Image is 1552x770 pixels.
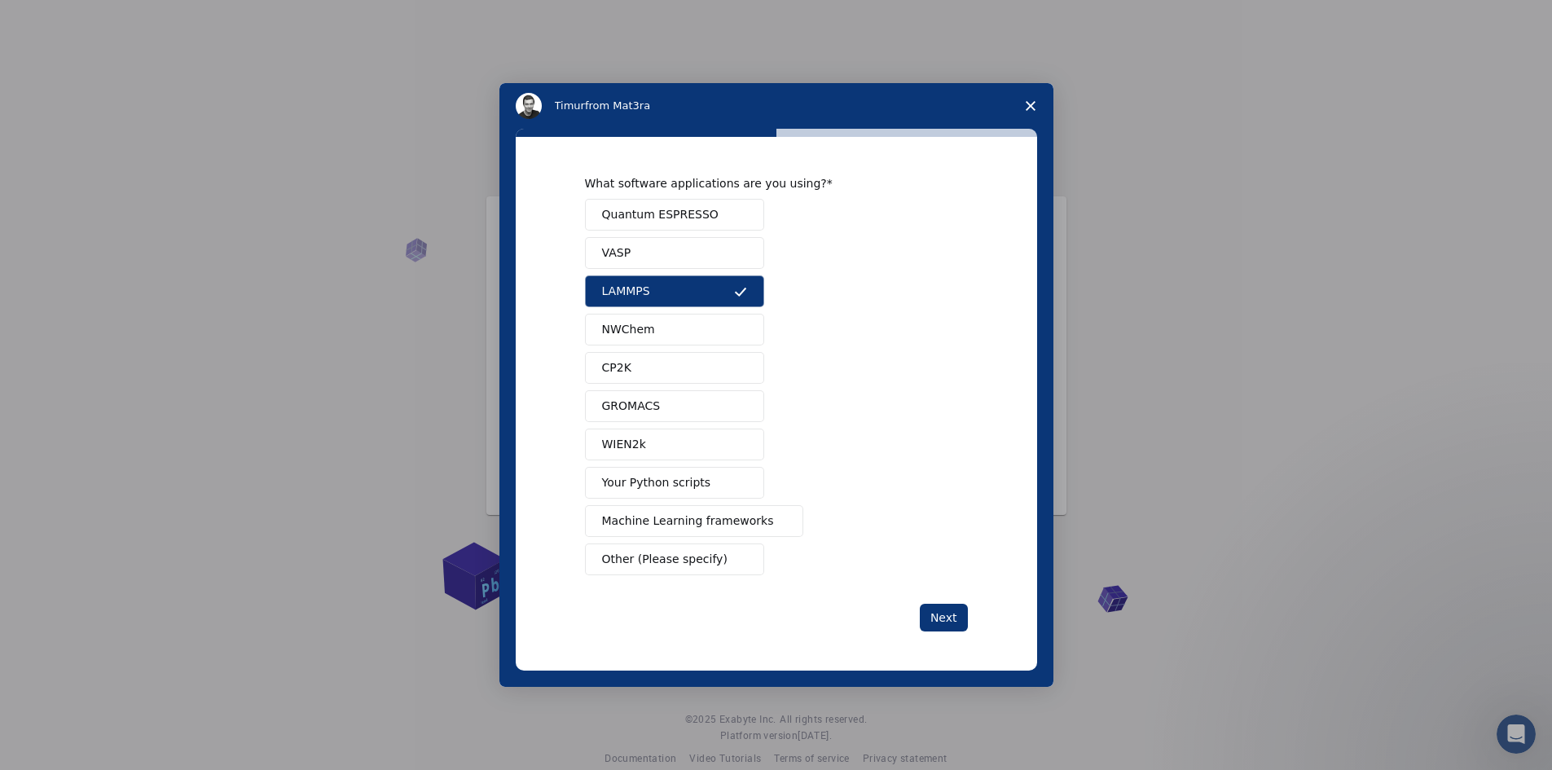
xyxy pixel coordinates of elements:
[585,543,764,575] button: Other (Please specify)
[585,199,764,231] button: Quantum ESPRESSO
[585,429,764,460] button: WIEN2k
[602,206,719,223] span: Quantum ESPRESSO
[920,604,968,631] button: Next
[585,467,764,499] button: Your Python scripts
[555,99,585,112] span: Timur
[585,275,764,307] button: LAMMPS
[585,314,764,345] button: NWChem
[585,352,764,384] button: CP2K
[602,359,631,376] span: CP2K
[602,551,728,568] span: Other (Please specify)
[516,93,542,119] img: Profile image for Timur
[585,505,804,537] button: Machine Learning frameworks
[602,474,711,491] span: Your Python scripts
[602,513,774,530] span: Machine Learning frameworks
[602,436,646,453] span: WIEN2k
[602,398,661,415] span: GROMACS
[33,11,91,26] span: Support
[585,237,764,269] button: VASP
[585,390,764,422] button: GROMACS
[585,176,943,191] div: What software applications are you using?
[602,321,655,338] span: NWChem
[1008,83,1053,129] span: Close survey
[602,283,650,300] span: LAMMPS
[602,244,631,262] span: VASP
[585,99,650,112] span: from Mat3ra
